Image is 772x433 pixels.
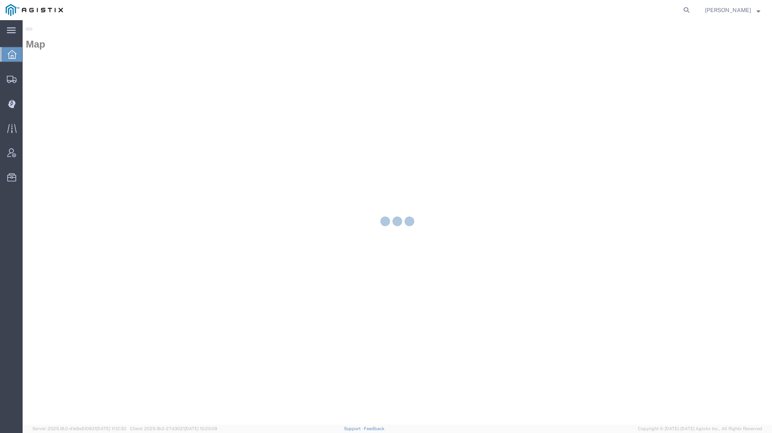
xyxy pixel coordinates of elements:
span: Server: 2025.18.0-d1e9a510831 [32,426,126,431]
button: [PERSON_NAME] [705,5,761,15]
span: Copyright © [DATE]-[DATE] Agistix Inc., All Rights Reserved [638,425,762,432]
span: Client: 2025.18.0-27d3021 [130,426,217,431]
a: Feedback [364,426,384,431]
h2: Map [3,19,746,30]
span: Jessica Carr [705,6,751,15]
span: [DATE] 10:20:09 [185,426,217,431]
span: [DATE] 11:12:30 [96,426,126,431]
img: logo [6,4,63,16]
a: Support [344,426,364,431]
